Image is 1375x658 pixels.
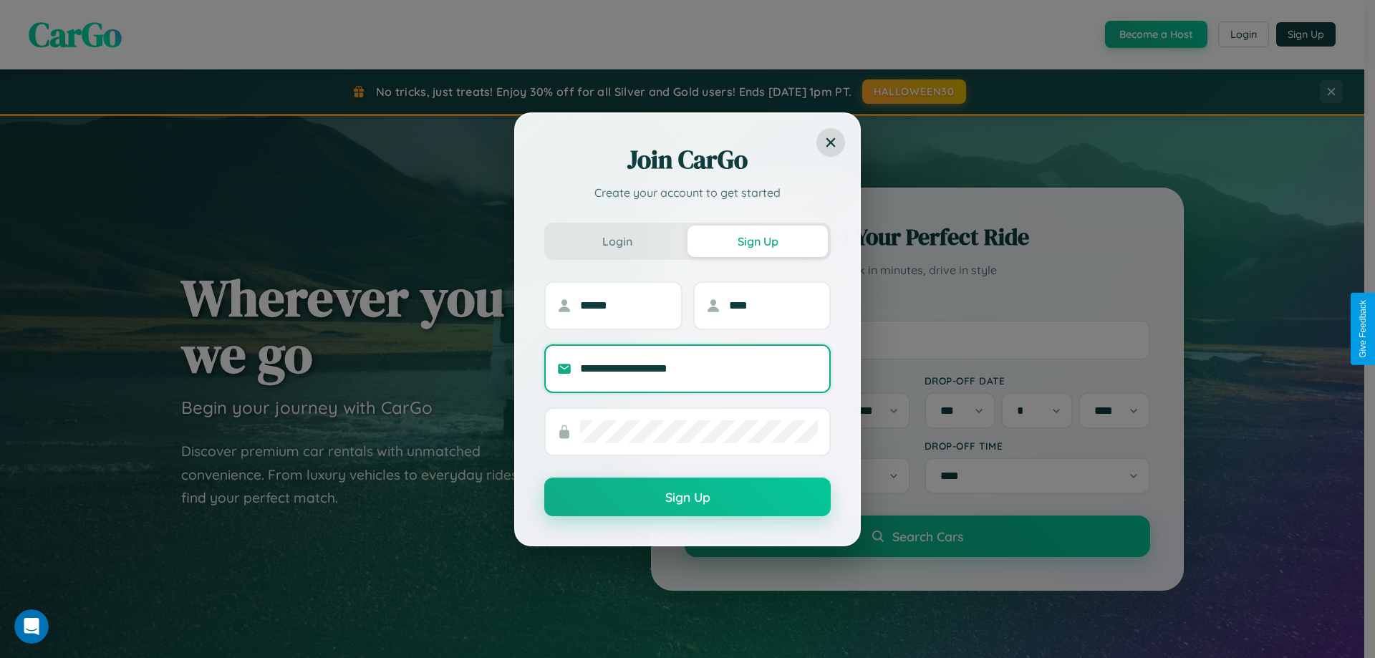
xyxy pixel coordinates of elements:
div: Give Feedback [1358,300,1368,358]
button: Sign Up [687,226,828,257]
button: Login [547,226,687,257]
iframe: Intercom live chat [14,609,49,644]
p: Create your account to get started [544,184,831,201]
h2: Join CarGo [544,142,831,177]
button: Sign Up [544,478,831,516]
